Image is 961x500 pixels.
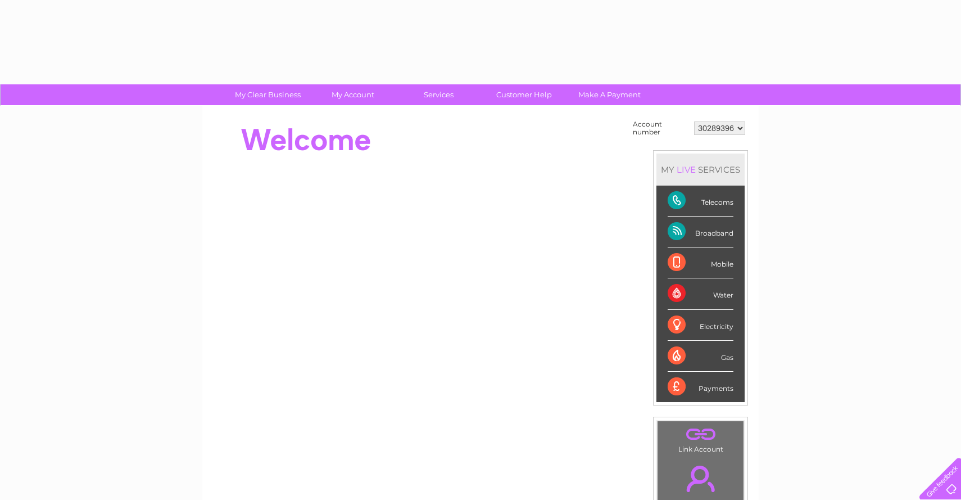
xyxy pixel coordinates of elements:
a: . [660,459,741,498]
div: Gas [668,341,733,372]
div: LIVE [674,164,698,175]
a: My Account [307,84,400,105]
a: My Clear Business [221,84,314,105]
td: Link Account [657,421,744,456]
td: Account number [630,118,691,139]
a: Services [392,84,485,105]
a: . [660,424,741,444]
div: Payments [668,372,733,402]
div: MY SERVICES [656,154,745,186]
div: Mobile [668,247,733,278]
a: Customer Help [478,84,570,105]
div: Telecoms [668,186,733,217]
div: Broadband [668,217,733,247]
div: Electricity [668,310,733,341]
div: Water [668,278,733,309]
a: Make A Payment [563,84,656,105]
